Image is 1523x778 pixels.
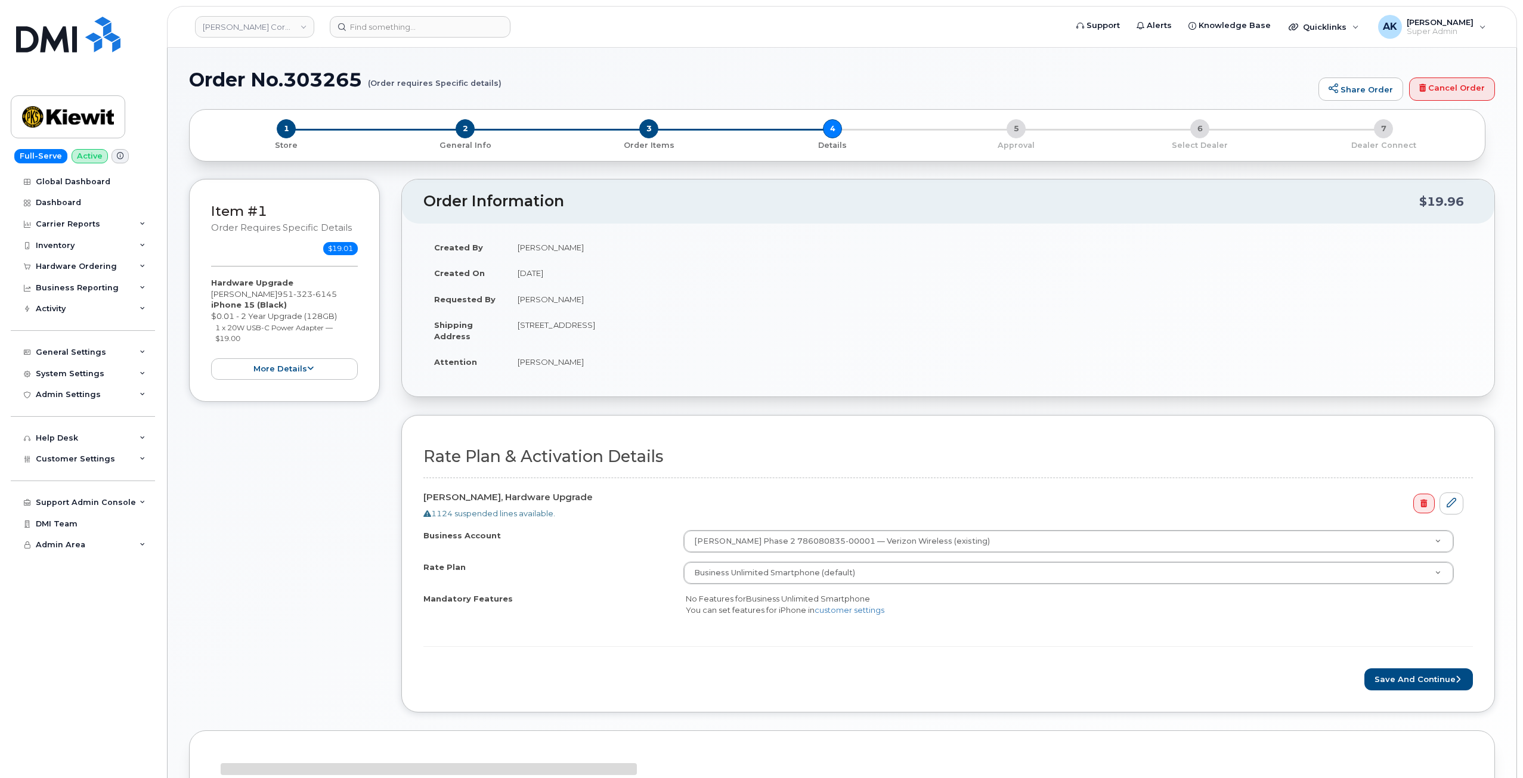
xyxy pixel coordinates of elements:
small: Order requires Specific details [211,222,352,233]
h4: [PERSON_NAME], Hardware Upgrade [423,492,1463,503]
span: 2 [456,119,475,138]
a: 1 Store [199,138,373,151]
p: General Info [378,140,552,151]
span: Business Unlimited Smartphone [746,594,870,603]
span: 951 [277,289,337,299]
span: Business Unlimited Smartphone (default) [694,568,855,577]
span: 1 [277,119,296,138]
a: 3 Order Items [557,138,741,151]
td: [STREET_ADDRESS] [507,312,1473,349]
span: $19.01 [323,242,358,255]
strong: Shipping Address [434,320,473,341]
span: No Features for You can set features for iPhone in [686,594,884,615]
strong: Created By [434,243,483,252]
p: Order Items [562,140,736,151]
strong: Created On [434,268,485,278]
small: 1 x 20W USB-C Power Adapter — $19.00 [215,323,333,343]
p: Store [204,140,369,151]
span: 6145 [312,289,337,299]
a: Share Order [1318,78,1403,101]
span: [PERSON_NAME] Phase 2 786080835-00001 — Verizon Wireless (existing) [687,536,990,547]
div: [PERSON_NAME] $0.01 - 2 Year Upgrade (128GB) [211,277,358,380]
h2: Order Information [423,193,1419,210]
span: 323 [293,289,312,299]
td: [PERSON_NAME] [507,349,1473,375]
div: 1124 suspended lines available. [423,508,1463,519]
strong: Requested By [434,295,496,304]
a: [PERSON_NAME] Phase 2 786080835-00001 — Verizon Wireless (existing) [684,531,1453,552]
button: Save and Continue [1364,668,1473,690]
a: Cancel Order [1409,78,1495,101]
a: Business Unlimited Smartphone (default) [684,562,1453,584]
a: customer settings [815,605,884,615]
label: Rate Plan [423,562,466,573]
td: [PERSON_NAME] [507,234,1473,261]
span: 3 [639,119,658,138]
strong: Attention [434,357,477,367]
td: [DATE] [507,260,1473,286]
a: Item #1 [211,203,267,219]
a: 2 General Info [373,138,557,151]
label: Business Account [423,530,501,541]
div: $19.96 [1419,190,1464,213]
h1: Order No.303265 [189,69,1312,90]
h2: Rate Plan & Activation Details [423,448,1473,466]
button: more details [211,358,358,380]
small: (Order requires Specific details) [368,69,502,88]
td: [PERSON_NAME] [507,286,1473,312]
strong: iPhone 15 (Black) [211,300,287,309]
strong: Hardware Upgrade [211,278,293,287]
label: Mandatory Features [423,593,513,605]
